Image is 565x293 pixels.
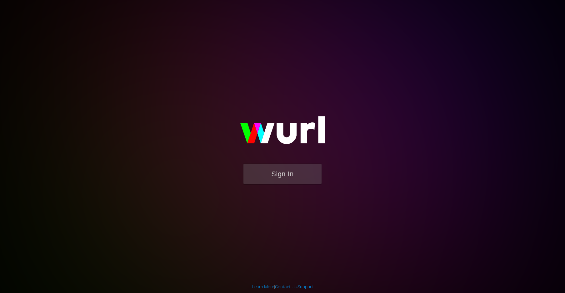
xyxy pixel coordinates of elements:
div: | | [252,284,313,290]
button: Sign In [243,164,322,184]
a: Contact Us [275,284,297,289]
a: Learn More [252,284,274,289]
a: Support [297,284,313,289]
img: wurl-logo-on-black-223613ac3d8ba8fe6dc639794a292ebdb59501304c7dfd60c99c58986ef67473.svg [220,103,345,163]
